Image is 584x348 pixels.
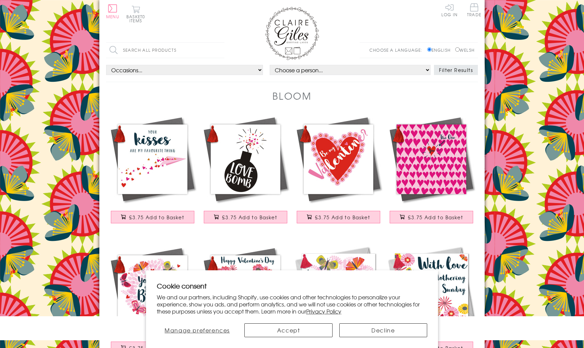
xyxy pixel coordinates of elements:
span: £3.75 Add to Basket [408,214,463,221]
img: Valentine's Day Card, Paper Plane Kisses, Embellished with a colourful tassel [106,113,199,206]
img: Valentine's Day Card, Wife, Big Heart, Embellished with a colourful tassel [199,244,292,337]
img: Mother's Day Card, Butterfly Wreath, Mummy, Embellished with a colourful tassel [292,244,385,337]
span: Manage preferences [165,326,230,334]
input: English [427,47,432,52]
img: Valentine's Day Card, Butterfly Wreath, Embellished with a colourful tassel [106,244,199,337]
span: £3.75 Add to Basket [315,214,370,221]
a: Valentine's Day Card, Hearts Background, Embellished with a colourful tassel £3.75 Add to Basket [385,113,478,230]
button: £3.75 Add to Basket [204,211,288,223]
span: 0 items [129,14,145,24]
button: £3.75 Add to Basket [111,211,195,223]
a: Trade [467,3,481,18]
button: Manage preferences [157,323,238,337]
img: Valentine's Day Card, Heart with Flowers, Embellished with a colourful tassel [292,113,385,206]
a: Valentine's Day Card, Heart with Flowers, Embellished with a colourful tassel £3.75 Add to Basket [292,113,385,230]
button: £3.75 Add to Basket [297,211,381,223]
label: Welsh [455,47,474,53]
button: Menu [106,4,119,19]
input: Search all products [106,43,224,58]
button: Decline [339,323,427,337]
h1: Bloom [272,89,312,103]
input: Welsh [455,47,460,52]
span: £3.75 Add to Basket [129,214,184,221]
a: Privacy Policy [306,307,341,315]
button: £3.75 Add to Basket [390,211,473,223]
img: Valentine's Day Card, Bomb, Love Bomb, Embellished with a colourful tassel [199,113,292,206]
span: £3.75 Add to Basket [222,214,277,221]
a: Log In [441,3,458,17]
h2: Cookie consent [157,281,427,291]
a: Valentine's Day Card, Bomb, Love Bomb, Embellished with a colourful tassel £3.75 Add to Basket [199,113,292,230]
button: Accept [244,323,332,337]
p: Choose a language: [369,47,426,53]
a: Valentine's Day Card, Paper Plane Kisses, Embellished with a colourful tassel £3.75 Add to Basket [106,113,199,230]
label: English [427,47,454,53]
p: We and our partners, including Shopify, use cookies and other technologies to personalize your ex... [157,294,427,315]
img: Mother's Day Card, Tumbling Flowers, Mothering Sunday, Embellished with a tassel [385,244,478,337]
button: Basket0 items [126,5,145,23]
input: Search [218,43,224,58]
button: Filter Results [434,65,478,75]
img: Valentine's Day Card, Hearts Background, Embellished with a colourful tassel [385,113,478,206]
img: Claire Giles Greetings Cards [265,7,319,60]
span: Trade [467,3,481,17]
span: Menu [106,14,119,20]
